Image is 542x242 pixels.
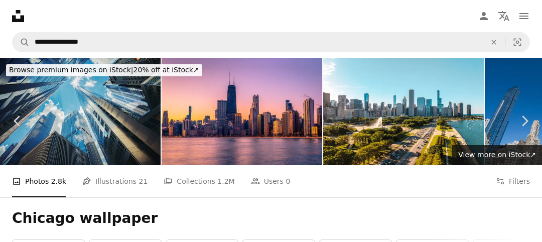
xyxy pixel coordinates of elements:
[494,6,514,26] button: Language
[496,165,530,197] button: Filters
[323,58,484,165] img: Clarence F. Buckingham Memorial Fountain and Cars at Grant Park in Chicago, IL
[452,145,542,165] a: View more on iStock↗
[251,165,291,197] a: Users 0
[82,165,148,197] a: Illustrations 21
[12,32,530,52] form: Find visuals sitewide
[474,6,494,26] a: Log in / Sign up
[12,209,530,227] h1: Chicago wallpaper
[9,66,199,74] span: 20% off at iStock ↗
[507,73,542,169] a: Next
[514,6,534,26] button: Menu
[286,176,290,187] span: 0
[162,58,322,165] img: Chicago skyline at dawn.
[505,33,529,52] button: Visual search
[164,165,234,197] a: Collections 1.2M
[483,33,505,52] button: Clear
[12,10,24,22] a: Home — Unsplash
[458,151,536,159] span: View more on iStock ↗
[13,33,30,52] button: Search Unsplash
[9,66,133,74] span: Browse premium images on iStock |
[139,176,148,187] span: 21
[217,176,234,187] span: 1.2M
